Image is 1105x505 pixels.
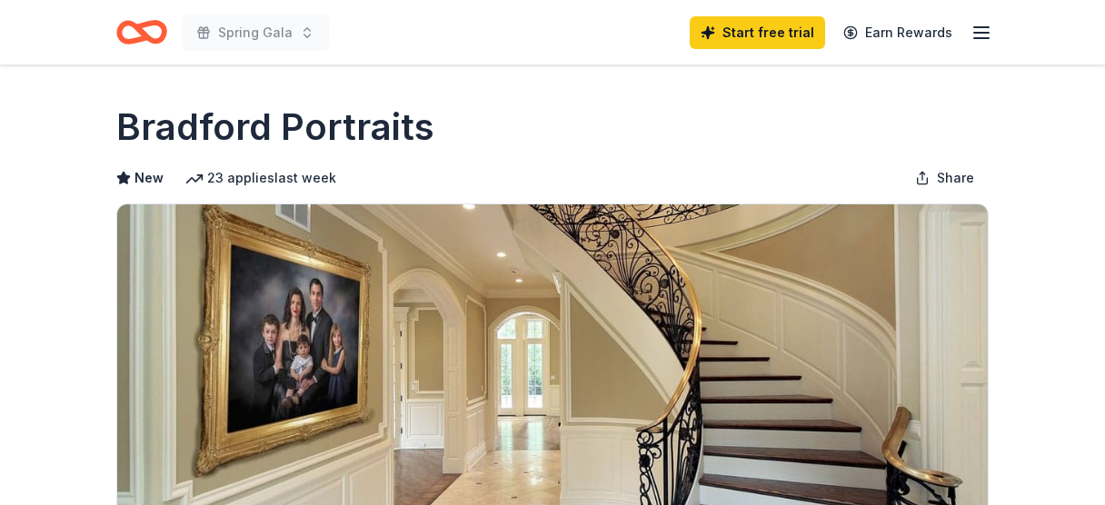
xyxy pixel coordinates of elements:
[134,167,164,189] span: New
[116,102,434,153] h1: Bradford Portraits
[937,167,974,189] span: Share
[832,16,963,49] a: Earn Rewards
[901,160,989,196] button: Share
[182,15,329,51] button: Spring Gala
[116,11,167,54] a: Home
[218,22,293,44] span: Spring Gala
[690,16,825,49] a: Start free trial
[185,167,336,189] div: 23 applies last week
